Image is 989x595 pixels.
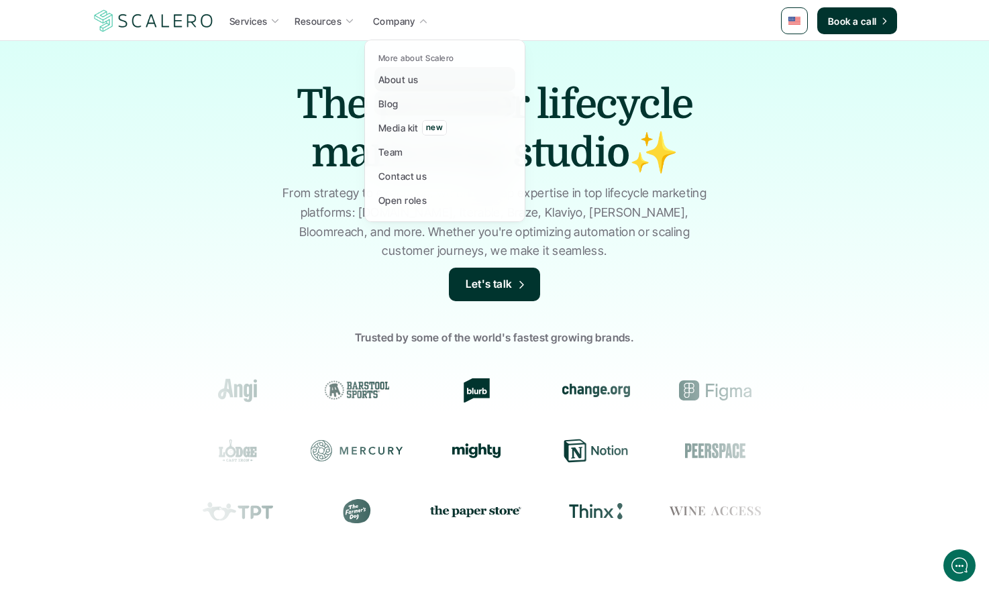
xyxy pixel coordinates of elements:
div: Teachers Pay Teachers [191,499,283,523]
p: About us [378,72,418,87]
p: Media kit [378,121,419,135]
p: Contact us [378,169,427,183]
div: Lodge Cast Iron [190,439,282,463]
p: Resources [295,14,342,28]
p: More about Scalero [378,54,454,63]
h1: The premier lifecycle marketing studio✨ [260,80,729,177]
p: From strategy to execution, we bring deep expertise in top lifecycle marketing platforms: [DOMAIN... [276,184,713,261]
img: the paper store [429,502,522,519]
div: Resy [787,439,880,463]
p: Services [229,14,267,28]
div: Blurb [429,378,521,402]
a: Open roles [374,188,515,212]
div: Mighty Networks [429,443,521,458]
a: Book a call [817,7,897,34]
p: Let's talk [466,276,513,293]
div: Mercury [309,439,402,463]
iframe: gist-messenger-bubble-iframe [943,549,976,582]
h2: Let us know if we can help with lifecycle marketing. [20,89,248,154]
span: We run on Gist [112,469,170,478]
a: Media kitnew [374,115,515,140]
div: Notion [548,439,641,463]
a: Scalero company logo [92,9,215,33]
img: Scalero company logo [92,8,215,34]
span: New conversation [87,186,161,197]
p: Company [373,14,415,28]
a: Team [374,140,515,164]
div: Barstool [309,378,402,402]
a: Blog [374,91,515,115]
a: Contact us [374,164,515,188]
div: Angi [190,378,282,402]
a: Let's talk [449,268,540,301]
div: The Farmer's Dog [310,499,403,523]
p: new [426,123,443,132]
div: change.org [548,378,641,402]
div: Peerspace [668,439,760,463]
div: Figma [668,378,760,402]
p: Team [378,145,403,159]
div: Wine Access [668,499,761,523]
div: Thinx [549,499,641,523]
h1: Hi! Welcome to Scalero. [20,65,248,87]
button: New conversation [21,178,248,205]
div: Prose [788,499,880,523]
p: Open roles [378,193,427,207]
a: About us [374,67,515,91]
p: Blog [378,97,399,111]
p: Book a call [828,14,877,28]
img: Groome [801,382,866,398]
